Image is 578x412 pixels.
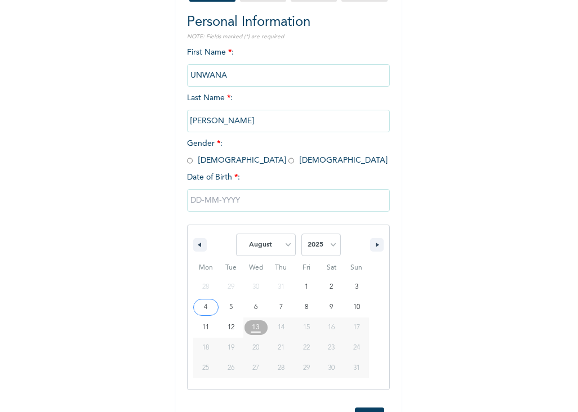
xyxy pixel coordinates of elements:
button: 17 [344,317,369,338]
button: 14 [269,317,294,338]
button: 27 [243,358,269,378]
input: Enter your last name [187,110,390,132]
span: 10 [353,297,360,317]
button: 21 [269,338,294,358]
button: 16 [319,317,344,338]
button: 31 [344,358,369,378]
button: 8 [294,297,319,317]
button: 28 [269,358,294,378]
button: 13 [243,317,269,338]
span: Gender : [DEMOGRAPHIC_DATA] [DEMOGRAPHIC_DATA] [187,140,388,164]
button: 4 [193,297,219,317]
span: 29 [303,358,310,378]
span: Thu [269,259,294,277]
button: 22 [294,338,319,358]
span: 5 [229,297,233,317]
span: 18 [202,338,209,358]
button: 11 [193,317,219,338]
span: 12 [228,317,234,338]
button: 9 [319,297,344,317]
button: 1 [294,277,319,297]
button: 23 [319,338,344,358]
span: First Name : [187,48,390,79]
input: DD-MM-YYYY [187,189,390,212]
button: 18 [193,338,219,358]
button: 26 [219,358,244,378]
span: 13 [252,317,260,338]
span: Tue [219,259,244,277]
button: 19 [219,338,244,358]
button: 10 [344,297,369,317]
span: Sun [344,259,369,277]
button: 7 [269,297,294,317]
input: Enter your first name [187,64,390,87]
span: 20 [252,338,259,358]
button: 30 [319,358,344,378]
span: 30 [328,358,335,378]
button: 2 [319,277,344,297]
button: 24 [344,338,369,358]
button: 12 [219,317,244,338]
span: 11 [202,317,209,338]
button: 6 [243,297,269,317]
button: 29 [294,358,319,378]
span: 7 [279,297,283,317]
span: 24 [353,338,360,358]
p: NOTE: Fields marked (*) are required [187,33,390,41]
span: 6 [254,297,257,317]
span: 23 [328,338,335,358]
span: 4 [204,297,207,317]
span: 26 [228,358,234,378]
span: 27 [252,358,259,378]
span: 31 [353,358,360,378]
h2: Personal Information [187,12,390,33]
span: Sat [319,259,344,277]
span: 25 [202,358,209,378]
span: Mon [193,259,219,277]
span: 16 [328,317,335,338]
button: 20 [243,338,269,358]
span: 15 [303,317,310,338]
span: 22 [303,338,310,358]
span: 17 [353,317,360,338]
span: 3 [355,277,358,297]
span: 21 [278,338,284,358]
span: 1 [305,277,308,297]
span: Fri [294,259,319,277]
button: 3 [344,277,369,297]
span: 28 [278,358,284,378]
span: 8 [305,297,308,317]
span: Wed [243,259,269,277]
span: 14 [278,317,284,338]
span: 9 [330,297,333,317]
span: Last Name : [187,94,390,125]
button: 25 [193,358,219,378]
button: 5 [219,297,244,317]
span: 2 [330,277,333,297]
span: 19 [228,338,234,358]
span: Date of Birth : [187,172,240,183]
button: 15 [294,317,319,338]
